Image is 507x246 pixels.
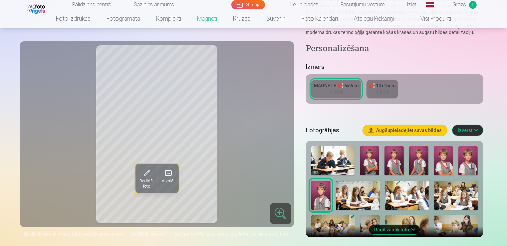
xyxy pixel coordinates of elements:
button: Augšupielādējiet savas bildes [363,125,447,136]
h5: Fotogrāfijas [306,126,358,135]
span: Noklikšķiniet uz [132,232,165,237]
h4: Personalizēšana [306,44,483,54]
a: Suvenīri [258,9,294,28]
span: lai apgrieztu, pagrieztu vai piemērotu filtru [201,232,290,237]
button: Rādīt vairāk foto [369,225,420,234]
button: Aizstāt [157,164,178,193]
a: Visi produkti [402,9,459,28]
a: Fotogrāmata [99,9,148,28]
div: 4,80 € [376,89,388,96]
span: Rediģēt foto [173,232,199,237]
h5: Izmērs [306,62,483,72]
span: " [199,232,201,237]
a: Krūzes [225,9,258,28]
span: Grozs [453,1,466,9]
a: Foto kalendāri [294,9,346,28]
a: Komplekti [148,9,189,28]
div: 🧲 10x15cm [369,82,395,89]
span: Rediģēt foto [139,179,153,189]
span: 1 [469,1,477,9]
a: Atslēgu piekariņi [346,9,402,28]
span: Noklikšķiniet uz attēla, lai atvērtu izvērstu skatu [24,231,124,238]
button: Rediģēt foto [135,164,157,193]
a: Foto izdrukas [48,9,99,28]
span: " [165,232,167,237]
button: Izvērst [452,125,483,136]
img: /fa1 [27,3,47,14]
div: 3,90 € [330,89,343,96]
a: MAGNĒTS 🧲 6x9cm3,90 € [311,80,361,98]
a: 🧲 10x15cm4,80 € [367,80,398,98]
span: Aizstāt [161,179,174,184]
a: Magnēti [189,9,225,28]
div: MAGNĒTS 🧲 6x9cm [314,82,359,89]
